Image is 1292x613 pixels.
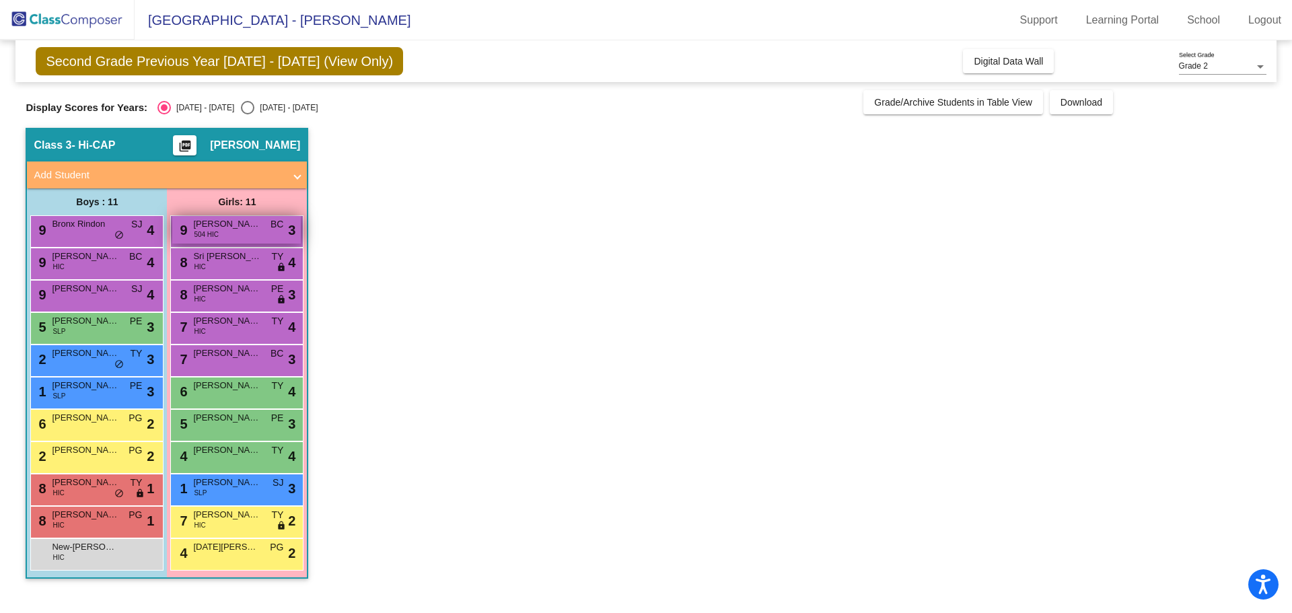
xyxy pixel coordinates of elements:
[52,250,119,263] span: [PERSON_NAME]
[27,161,307,188] mat-expansion-panel-header: Add Student
[288,543,295,563] span: 2
[176,481,187,496] span: 1
[963,49,1054,73] button: Digital Data Wall
[176,352,187,367] span: 7
[193,411,260,425] span: [PERSON_NAME]
[26,102,147,114] span: Display Scores for Years:
[193,443,260,457] span: [PERSON_NAME]
[130,379,143,393] span: PE
[34,139,71,152] span: Class 3
[131,217,142,231] span: SJ
[277,295,286,305] span: lock
[52,552,64,563] span: HIC
[130,314,143,328] span: PE
[194,520,205,530] span: HIC
[52,379,119,392] span: [PERSON_NAME]
[176,255,187,270] span: 8
[193,250,260,263] span: Sri [PERSON_NAME]
[254,102,318,114] div: [DATE] - [DATE]
[129,411,142,425] span: PG
[288,349,295,369] span: 3
[52,391,65,401] span: SLP
[129,508,142,522] span: PG
[135,489,145,499] span: lock
[288,478,295,499] span: 3
[52,488,64,498] span: HIC
[147,317,154,337] span: 3
[288,220,295,240] span: 3
[1050,90,1113,114] button: Download
[147,511,154,531] span: 1
[288,252,295,273] span: 4
[35,320,46,334] span: 5
[194,326,205,336] span: HIC
[193,282,260,295] span: [PERSON_NAME]
[1176,9,1231,31] a: School
[35,223,46,238] span: 9
[35,481,46,496] span: 8
[131,476,143,490] span: TY
[114,230,124,241] span: do_not_disturb_alt
[36,47,403,75] span: Second Grade Previous Year [DATE] - [DATE] (View Only)
[52,326,65,336] span: SLP
[129,443,142,458] span: PG
[193,314,260,328] span: [PERSON_NAME]
[147,285,154,305] span: 4
[1237,9,1292,31] a: Logout
[271,217,283,231] span: BC
[114,359,124,370] span: do_not_disturb_alt
[277,262,286,273] span: lock
[52,443,119,457] span: [PERSON_NAME]
[34,168,284,183] mat-panel-title: Add Student
[147,478,154,499] span: 1
[194,294,205,304] span: HIC
[288,511,295,531] span: 2
[193,217,260,231] span: [PERSON_NAME] [PERSON_NAME]
[176,449,187,464] span: 4
[35,449,46,464] span: 2
[52,476,119,489] span: [PERSON_NAME]
[270,540,283,554] span: PG
[176,384,187,399] span: 6
[271,347,283,361] span: BC
[288,285,295,305] span: 3
[974,56,1043,67] span: Digital Data Wall
[171,102,234,114] div: [DATE] - [DATE]
[176,513,187,528] span: 7
[277,521,286,532] span: lock
[194,262,205,272] span: HIC
[1179,61,1208,71] span: Grade 2
[271,411,284,425] span: PE
[35,287,46,302] span: 9
[35,255,46,270] span: 9
[194,229,219,240] span: 504 HIC
[52,508,119,521] span: [PERSON_NAME]
[272,379,284,393] span: TY
[147,414,154,434] span: 2
[193,379,260,392] span: [PERSON_NAME]
[177,139,193,158] mat-icon: picture_as_pdf
[131,347,143,361] span: TY
[176,546,187,561] span: 4
[176,287,187,302] span: 8
[52,262,64,272] span: HIC
[193,508,260,521] span: [PERSON_NAME]
[27,188,167,215] div: Boys : 11
[1061,97,1102,108] span: Download
[147,252,154,273] span: 4
[52,347,119,360] span: [PERSON_NAME]
[288,446,295,466] span: 4
[173,135,196,155] button: Print Students Details
[193,476,260,489] span: [PERSON_NAME]
[874,97,1032,108] span: Grade/Archive Students in Table View
[271,282,284,296] span: PE
[147,349,154,369] span: 3
[35,417,46,431] span: 6
[288,414,295,434] span: 3
[147,382,154,402] span: 3
[1075,9,1170,31] a: Learning Portal
[273,476,283,490] span: SJ
[35,513,46,528] span: 8
[52,411,119,425] span: [PERSON_NAME]
[52,282,119,295] span: [PERSON_NAME] [PERSON_NAME]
